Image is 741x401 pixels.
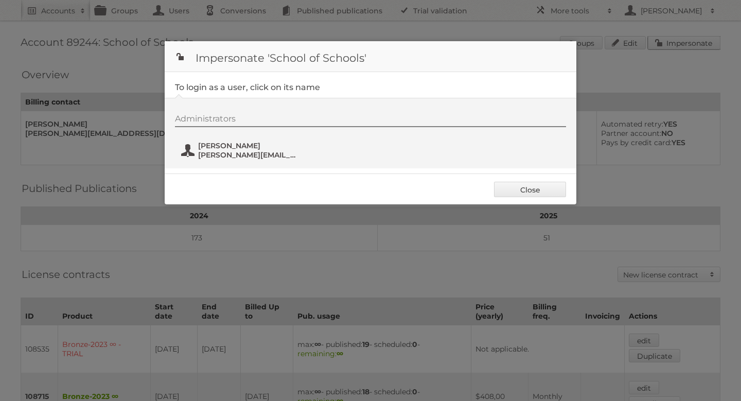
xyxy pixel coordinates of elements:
[198,150,298,160] span: [PERSON_NAME][EMAIL_ADDRESS][DOMAIN_NAME]
[180,140,301,161] button: [PERSON_NAME] [PERSON_NAME][EMAIL_ADDRESS][DOMAIN_NAME]
[165,41,576,72] h1: Impersonate 'School of Schools'
[494,182,566,197] a: Close
[175,82,320,92] legend: To login as a user, click on its name
[198,141,298,150] span: [PERSON_NAME]
[175,114,566,127] div: Administrators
